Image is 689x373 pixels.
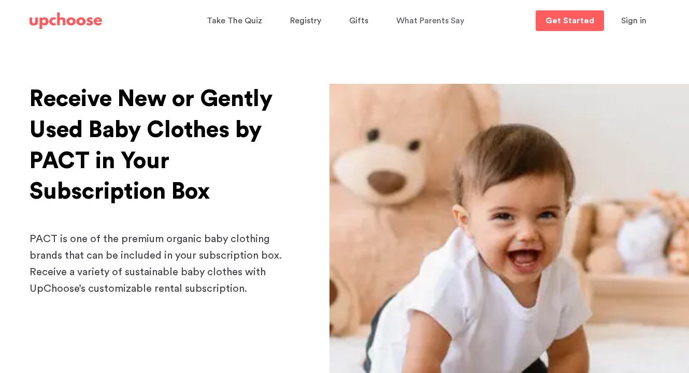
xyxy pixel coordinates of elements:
[396,11,467,31] a: What Parents Say
[207,11,265,31] a: Take The Quiz
[30,234,282,294] span: PACT is one of the premium organic baby clothing brands that can be included in your subscription...
[30,10,102,32] a: UpChoose
[30,12,102,29] img: UpChoose
[30,87,272,203] span: Receive New or Gently Used Baby Clothes by PACT in Your Subscription Box
[536,10,604,31] a: Get Started
[349,17,368,25] span: Gifts
[290,11,324,31] a: Registry
[349,11,371,31] a: Gifts
[621,17,647,25] span: Sign in
[608,10,659,31] button: Sign in
[546,17,594,25] p: Get Started
[290,17,321,25] span: Registry
[207,17,262,25] span: Take The Quiz
[396,17,464,25] span: What Parents Say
